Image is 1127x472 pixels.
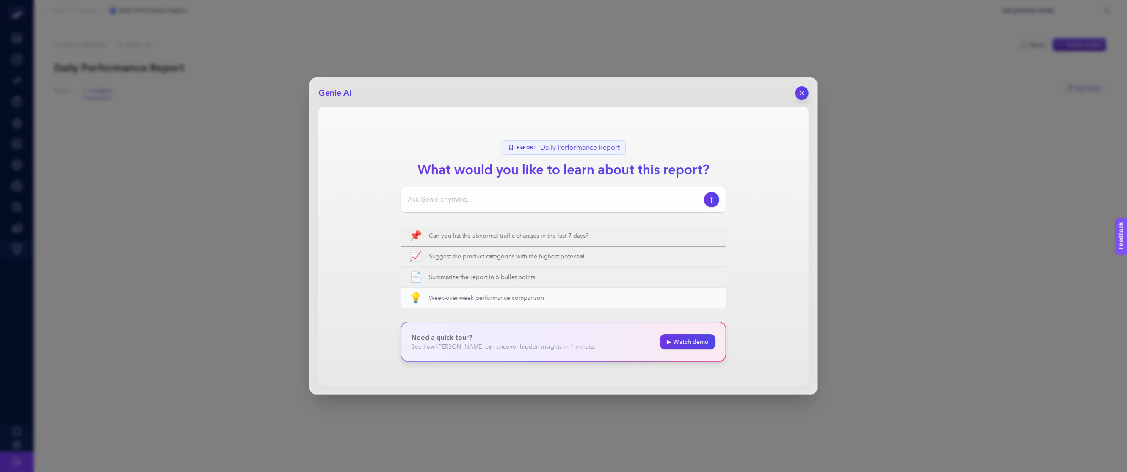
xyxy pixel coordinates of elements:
[401,267,726,288] button: 📄Summarize the report in 5 bullet points
[429,232,718,240] span: Can you list the abnormal traffic changes in the last 7 days?
[517,145,537,151] span: Report
[429,294,718,302] span: Week-over-week performance comparison
[429,252,718,261] span: Suggest the product categories with the highest potential
[401,288,726,308] button: 💡Week-over-week performance comparison
[409,272,422,283] span: 📄
[409,231,422,241] span: 📌
[409,252,422,262] span: 📈
[408,195,701,205] input: Ask Genie anything...
[318,87,352,99] h2: Genie AI
[541,143,620,153] span: Daily Performance Report
[660,334,715,349] a: ▶ Watch demo
[5,3,32,9] span: Feedback
[401,226,726,246] button: 📌Can you list the abnormal traffic changes in the last 7 days?
[412,343,596,351] p: See how [PERSON_NAME] can uncover hidden insights in 1 minute.
[409,293,422,303] span: 💡
[411,160,716,180] h1: What would you like to learn about this report?
[429,273,718,282] span: Summarize the report in 5 bullet points
[401,247,726,267] button: 📈Suggest the product categories with the highest potential
[412,332,596,343] p: Need a quick tour?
